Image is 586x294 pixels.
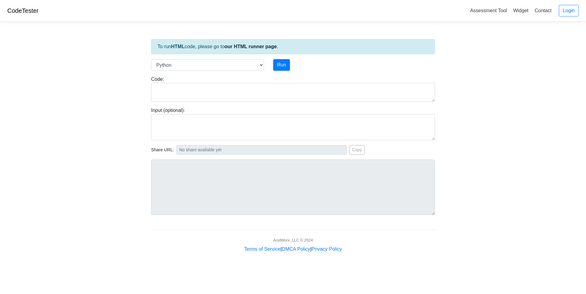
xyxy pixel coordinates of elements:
[312,246,342,252] a: Privacy Policy
[244,246,280,252] a: Terms of Service
[244,246,342,253] div: | |
[176,145,347,155] input: No share available yet
[282,246,310,252] a: DMCA Policy
[146,107,440,140] div: Input (optional):
[225,44,277,49] a: our HTML runner page
[146,76,440,102] div: Code:
[349,145,365,155] button: Copy
[151,39,435,54] div: To run code, please go to .
[532,5,554,16] a: Contact
[559,5,579,16] a: Login
[151,147,174,153] span: Share URL:
[273,237,313,243] div: AcidWorx, LLC © 2024
[7,7,38,14] a: CodeTester
[468,5,509,16] a: Assessment Tool
[171,44,184,49] strong: HTML
[511,5,531,16] a: Widget
[273,59,290,71] button: Run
